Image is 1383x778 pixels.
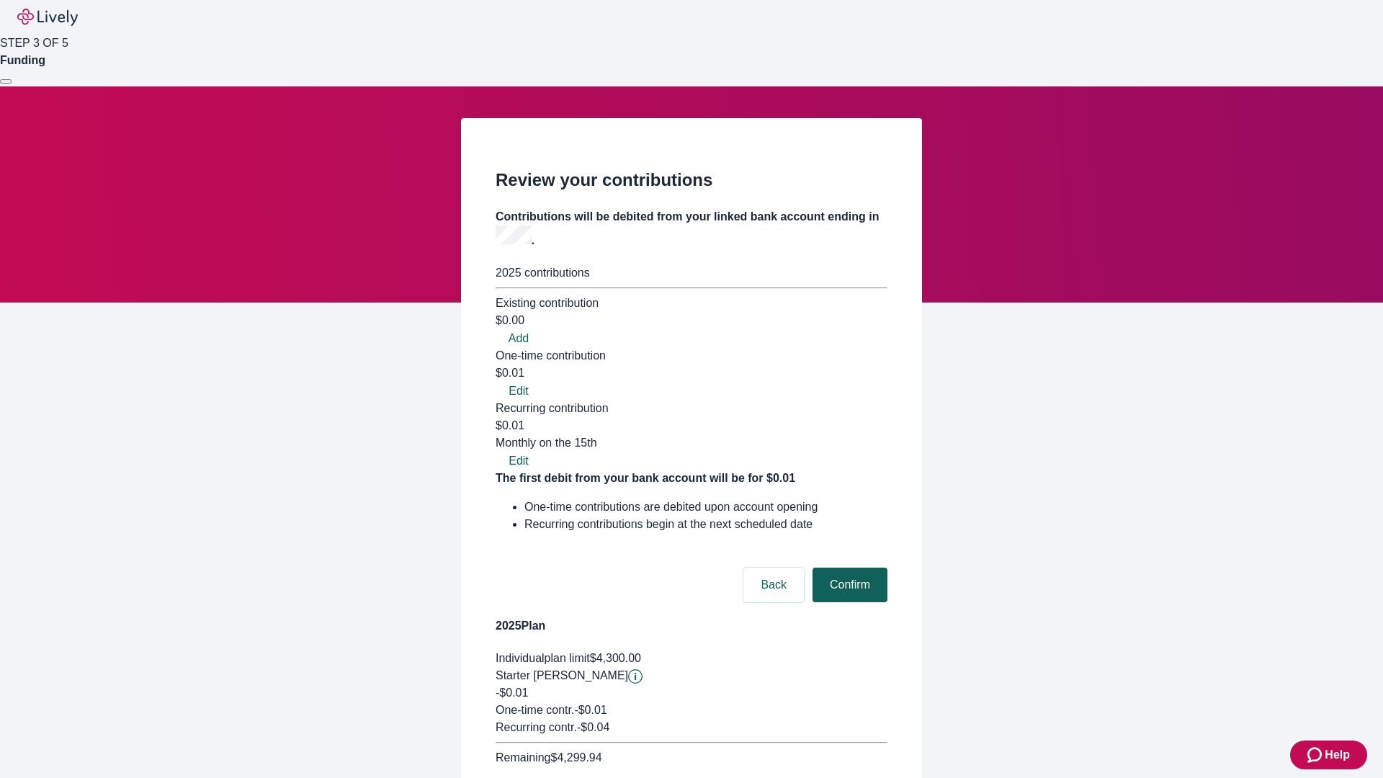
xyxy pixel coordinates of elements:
span: $4,299.94 [550,751,601,764]
span: $4,300.00 [590,652,641,664]
li: One-time contributions are debited upon account opening [524,498,887,516]
div: One-time contribution [496,347,887,365]
span: One-time contr. [496,704,574,716]
svg: Starter penny details [628,669,643,684]
button: Lively will contribute $0.01 to establish your account [628,669,643,684]
span: Remaining [496,751,550,764]
span: Help [1325,746,1350,764]
div: $0.01 [496,365,887,382]
span: Starter [PERSON_NAME] [496,669,628,681]
span: Individual plan limit [496,652,590,664]
button: Edit [496,452,542,470]
h2: Review your contributions [496,167,887,193]
h4: Contributions will be debited from your linked bank account ending in . [496,208,887,249]
div: Monthly on the 15th [496,434,887,452]
div: $0.01 [496,417,887,452]
svg: Zendesk support icon [1307,746,1325,764]
img: Lively [17,9,78,26]
div: $0.00 [496,312,887,329]
div: Existing contribution [496,295,887,312]
button: Back [743,568,804,602]
div: Recurring contribution [496,400,887,417]
span: -$0.01 [496,687,528,699]
span: - $0.04 [577,721,609,733]
span: Recurring contr. [496,721,577,733]
div: 2025 contributions [496,264,887,282]
li: Recurring contributions begin at the next scheduled date [524,516,887,533]
button: Confirm [813,568,887,602]
button: Zendesk support iconHelp [1290,741,1367,769]
h4: 2025 Plan [496,617,887,635]
button: Add [496,330,542,347]
span: - $0.01 [574,704,607,716]
strong: The first debit from your bank account will be for $0.01 [496,472,795,484]
button: Edit [496,383,542,400]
